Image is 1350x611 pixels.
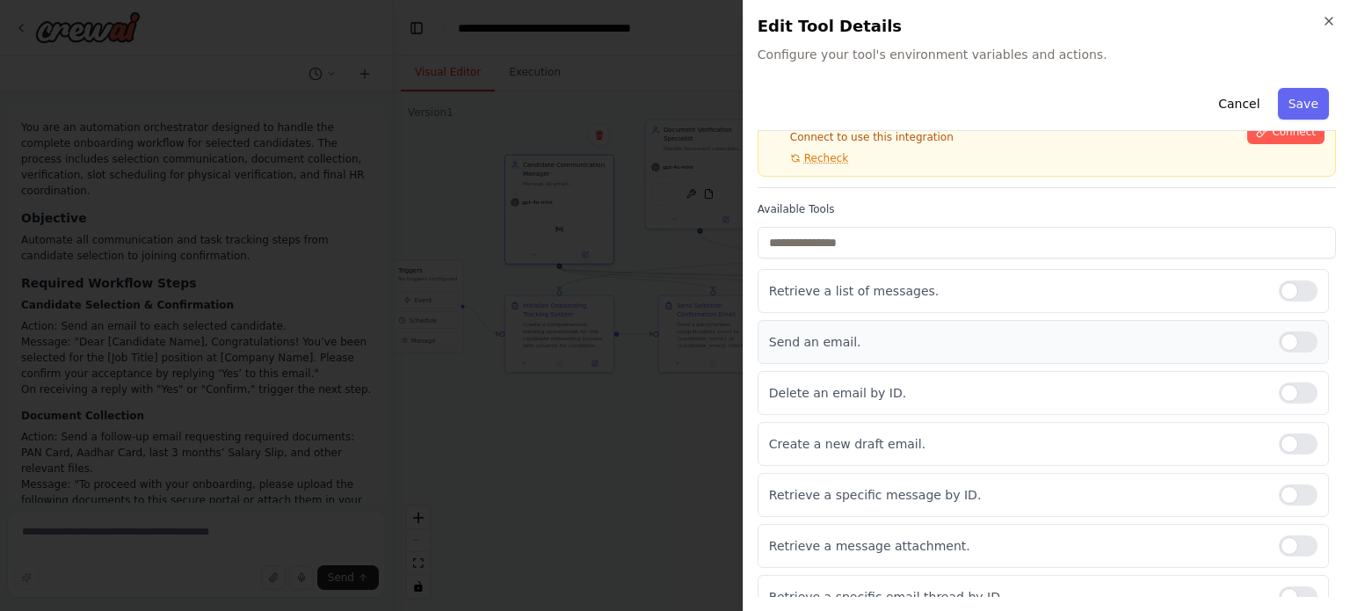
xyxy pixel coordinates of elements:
button: Connect [1247,120,1325,144]
h2: Edit Tool Details [758,14,1336,39]
p: Retrieve a message attachment. [769,537,1265,555]
p: Delete an email by ID. [769,384,1265,402]
p: Retrieve a specific email thread by ID. [769,588,1265,606]
span: Recheck [804,151,848,165]
span: Connect [1272,125,1316,139]
label: Available Tools [758,202,1336,216]
span: Configure your tool's environment variables and actions. [758,46,1336,63]
p: Send an email. [769,333,1265,351]
button: Save [1278,88,1329,120]
p: Create a new draft email. [769,435,1265,453]
p: Retrieve a list of messages. [769,282,1265,300]
button: Recheck [769,151,848,165]
p: Retrieve a specific message by ID. [769,486,1265,504]
button: Cancel [1208,88,1270,120]
p: Connect to use this integration [769,130,1237,144]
